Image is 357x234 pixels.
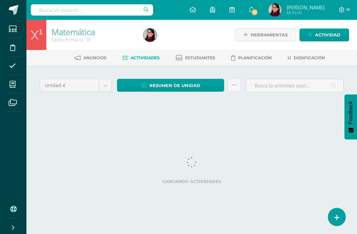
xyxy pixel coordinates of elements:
a: Actividades [122,53,160,63]
span: Herramientas [251,29,288,41]
span: Planificación [238,55,272,60]
span: Mi Perfil [287,10,325,16]
a: Unidad 4 [40,79,111,92]
span: [PERSON_NAME] [287,4,325,11]
span: 9 [251,9,258,16]
a: Planificación [231,53,272,63]
a: Anuncios [74,53,106,63]
span: Anuncios [83,55,106,60]
span: Estudiantes [185,55,215,60]
label: Cargando actividades [40,179,344,184]
img: 0a2e9a33f3909cb77ea8b9c8beb902f9.png [268,3,282,17]
span: Unidad 4 [45,79,94,92]
span: Actividad [315,29,340,41]
a: Herramientas [235,28,296,41]
a: Resumen de unidad [117,79,224,92]
input: Busca un usuario... [31,4,153,16]
a: Matemática [52,26,95,37]
span: Actividades [131,55,160,60]
a: Estudiantes [176,53,215,63]
a: Dosificación [288,53,325,63]
span: Feedback [348,101,354,124]
img: 0a2e9a33f3909cb77ea8b9c8beb902f9.png [143,28,157,42]
a: Actividad [299,28,349,41]
span: Dosificación [294,55,325,60]
h1: Matemática [52,27,136,36]
div: Sexto Primaria 'B' [52,36,136,43]
span: Resumen de unidad [149,79,200,92]
button: Feedback - Mostrar encuesta [344,94,357,139]
input: Busca la actividad aquí... [246,79,343,92]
